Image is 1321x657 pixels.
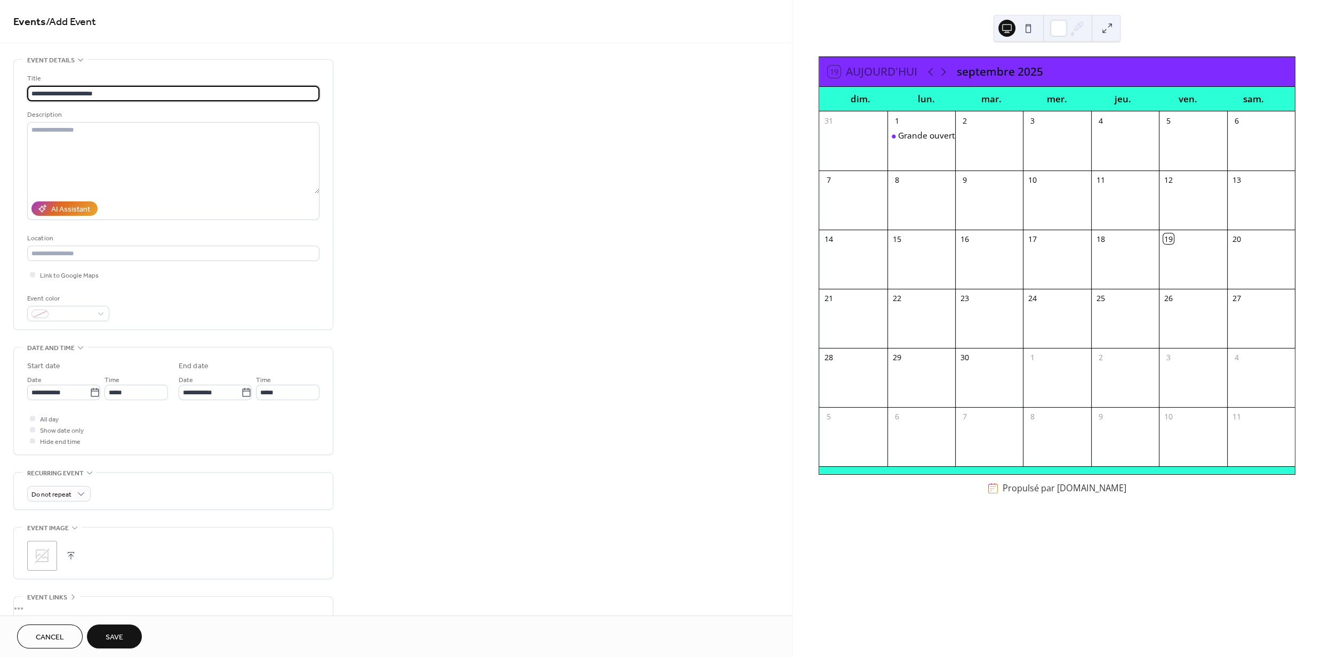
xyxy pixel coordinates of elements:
div: jeu. [1090,87,1156,111]
div: 6 [1231,115,1242,126]
div: 14 [823,233,834,244]
span: Save [106,632,123,643]
div: 25 [1095,293,1106,303]
div: 2 [959,115,970,126]
div: Title [27,73,317,84]
span: Event details [27,55,75,66]
div: Start date [27,361,60,372]
div: 7 [959,411,970,421]
span: Event image [27,523,69,534]
span: Do not repeat [31,489,71,501]
span: / Add Event [46,12,96,33]
div: 4 [1231,352,1242,362]
span: Date [179,375,193,386]
div: Grande ouverture!!!!! [887,130,955,142]
div: 5 [823,411,834,421]
div: 6 [891,411,902,421]
a: [DOMAIN_NAME] [1057,482,1126,494]
div: 17 [1027,233,1038,244]
div: Description [27,109,317,120]
div: 28 [823,352,834,362]
div: 11 [1095,174,1106,185]
div: 10 [1027,174,1038,185]
div: 26 [1163,293,1174,303]
div: ; [27,541,57,571]
div: 15 [891,233,902,244]
button: Cancel [17,624,83,648]
span: Date [27,375,42,386]
div: End date [179,361,209,372]
span: Show date only [40,425,84,436]
div: Event color [27,293,107,304]
div: 11 [1231,411,1242,421]
div: 3 [1027,115,1038,126]
div: Grande ouverture!!!!! [898,130,979,142]
div: 12 [1163,174,1174,185]
div: mar. [959,87,1024,111]
div: 27 [1231,293,1242,303]
div: 30 [959,352,970,362]
div: 2 [1095,352,1106,362]
span: Time [256,375,271,386]
span: Event links [27,592,67,603]
div: 9 [1095,411,1106,421]
span: Link to Google Maps [40,270,99,281]
div: Propulsé par [1003,482,1126,494]
div: ••• [14,597,333,619]
div: 24 [1027,293,1038,303]
div: 23 [959,293,970,303]
div: 10 [1163,411,1174,421]
button: AI Assistant [31,201,98,216]
div: 9 [959,174,970,185]
div: 31 [823,115,834,126]
div: mer. [1024,87,1090,111]
div: 5 [1163,115,1174,126]
div: 1 [1027,352,1038,362]
span: Time [105,375,119,386]
div: 22 [891,293,902,303]
div: 16 [959,233,970,244]
div: 7 [823,174,834,185]
div: 8 [891,174,902,185]
div: 8 [1027,411,1038,421]
div: dim. [828,87,893,111]
span: Hide end time [40,436,81,448]
div: AI Assistant [51,204,90,215]
span: Cancel [36,632,64,643]
div: Location [27,233,317,244]
div: 3 [1163,352,1174,362]
span: Date and time [27,343,75,354]
a: Events [13,12,46,33]
span: All day [40,414,59,425]
span: Recurring event [27,468,84,479]
div: 29 [891,352,902,362]
div: 20 [1231,233,1242,244]
div: sam. [1221,87,1286,111]
div: 1 [891,115,902,126]
div: septembre 2025 [957,63,1043,80]
div: 4 [1095,115,1106,126]
div: 21 [823,293,834,303]
div: lun. [893,87,959,111]
button: Save [87,624,142,648]
div: 13 [1231,174,1242,185]
div: 18 [1095,233,1106,244]
div: 19 [1163,233,1174,244]
div: ven. [1155,87,1221,111]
